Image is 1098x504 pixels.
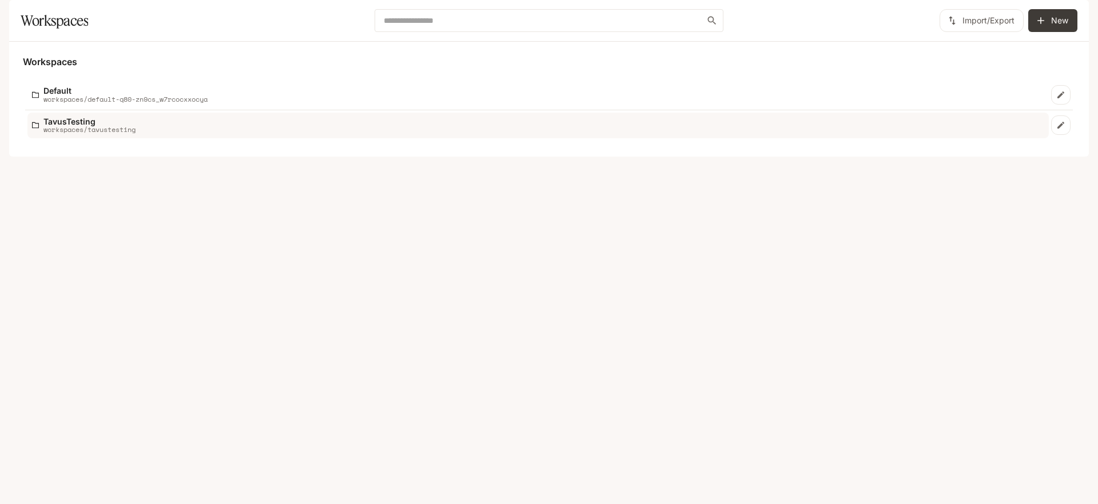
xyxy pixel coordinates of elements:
[43,86,208,95] p: Default
[43,95,208,103] p: workspaces/default-q80-zn9cs_w7rcocxxocya
[43,117,136,126] p: TavusTesting
[1028,9,1077,32] button: Create workspace
[940,9,1024,32] button: Import/Export
[1051,85,1071,105] a: Edit workspace
[27,113,1049,138] a: TavusTestingworkspaces/tavustesting
[27,82,1049,107] a: Defaultworkspaces/default-q80-zn9cs_w7rcocxxocya
[21,9,88,32] h1: Workspaces
[23,55,1075,68] h5: Workspaces
[43,126,136,133] p: workspaces/tavustesting
[1051,115,1071,135] a: Edit workspace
